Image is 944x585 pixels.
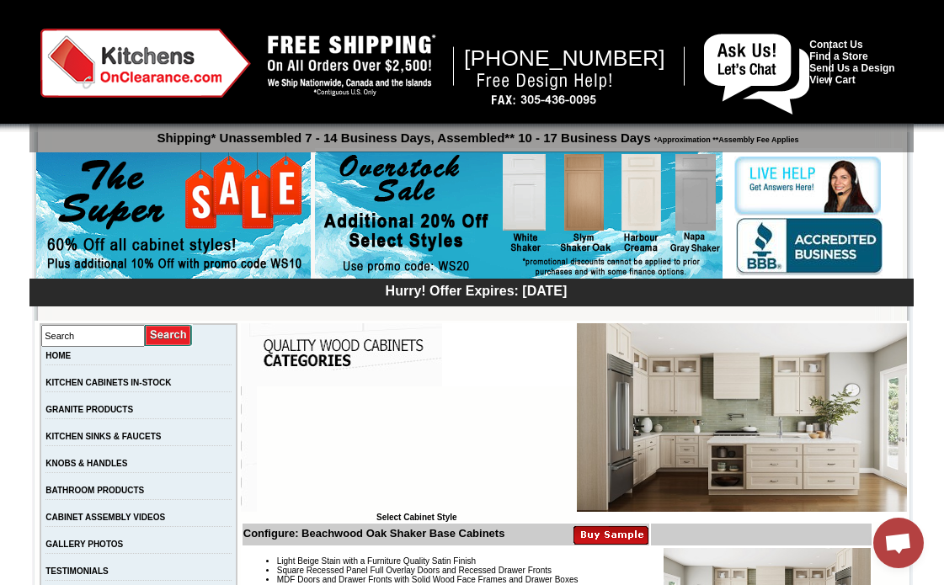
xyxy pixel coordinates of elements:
li: MDF Doors and Drawer Fronts with Solid Wood Face Frames and Drawer Boxes [277,575,871,584]
a: CABINET ASSEMBLY VIDEOS [45,513,165,522]
li: Square Recessed Panel Full Overlay Doors and Recessed Drawer Fronts [277,566,871,575]
a: Find a Store [809,51,867,62]
b: Configure: Beachwood Oak Shaker Base Cabinets [243,527,505,540]
a: Send Us a Design [809,62,894,74]
b: Select Cabinet Style [376,513,457,522]
p: Shipping* Unassembled 7 - 14 Business Days, Assembled** 10 - 17 Business Days [38,123,914,145]
a: BATHROOM PRODUCTS [45,486,144,495]
a: KNOBS & HANDLES [45,459,127,468]
a: TESTIMONIALS [45,566,108,576]
a: HOME [45,351,71,360]
a: Contact Us [809,39,862,51]
a: View Cart [809,74,855,86]
a: GRANITE PRODUCTS [45,405,133,414]
iframe: Browser incompatible [257,386,577,513]
input: Submit [145,324,193,347]
a: KITCHEN CABINETS IN-STOCK [45,378,171,387]
div: Hurry! Offer Expires: [DATE] [38,281,914,299]
a: KITCHEN SINKS & FAUCETS [45,432,161,441]
li: Light Beige Stain with a Furniture Quality Satin Finish [277,556,871,566]
img: Beachwood Oak Shaker [577,323,907,512]
span: [PHONE_NUMBER] [464,45,665,71]
a: Open chat [873,518,924,568]
img: Kitchens on Clearance Logo [40,29,251,98]
span: *Approximation **Assembly Fee Applies [651,131,799,144]
a: GALLERY PHOTOS [45,540,123,549]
